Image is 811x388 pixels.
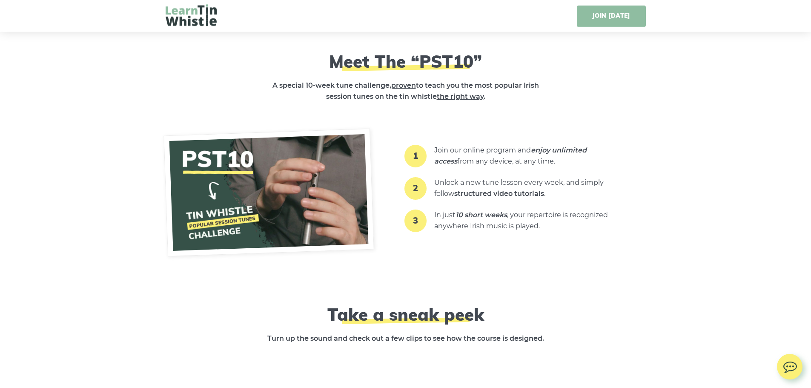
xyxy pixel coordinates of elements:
[404,177,427,200] span: 2
[434,172,613,204] li: Unlock a new tune lesson every week, and simply follow .
[434,204,613,237] li: In just , your repertoire is recognized anywhere Irish music is played.
[404,210,427,232] span: 3
[267,334,544,342] strong: Turn up the sound and check out a few clips to see how the course is designed.
[437,92,484,101] span: the right way
[252,304,559,325] h2: Take a sneak peek
[434,146,587,165] em: enjoy unlimited access
[777,354,802,376] img: chat.svg
[404,145,427,167] span: 1
[454,190,544,198] strong: structured video tutorials
[456,211,507,219] strong: 10 short weeks
[391,81,416,89] span: proven
[434,140,613,172] li: Join our online program and from any device, at any time.
[272,81,539,101] strong: A special 10-week tune challenge, to teach you the most popular Irish session tunes on the tin wh...
[577,6,645,27] a: JOIN [DATE]
[250,51,561,72] h2: Meet The “PST10”
[166,4,217,26] img: LearnTinWhistle.com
